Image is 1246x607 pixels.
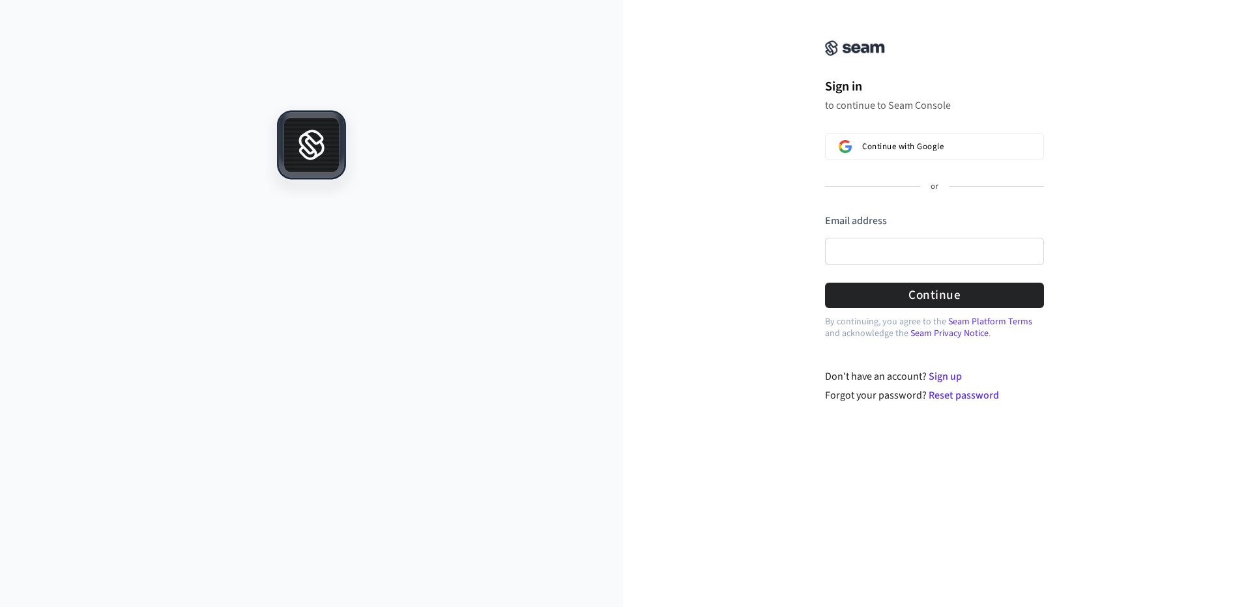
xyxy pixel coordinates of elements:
a: Reset password [929,388,999,402]
button: Sign in with GoogleContinue with Google [825,133,1044,160]
label: Email address [825,214,887,228]
img: Seam Console [825,40,885,56]
p: to continue to Seam Console [825,99,1044,112]
a: Seam Privacy Notice [910,327,989,340]
div: Don't have an account? [825,369,1045,384]
a: Sign up [929,369,962,384]
p: By continuing, you agree to the and acknowledge the . [825,316,1044,339]
button: Continue [825,283,1044,308]
div: Forgot your password? [825,388,1045,403]
h1: Sign in [825,77,1044,96]
img: Sign in with Google [839,140,852,153]
p: or [931,181,938,193]
span: Continue with Google [862,141,944,152]
a: Seam Platform Terms [948,315,1032,328]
